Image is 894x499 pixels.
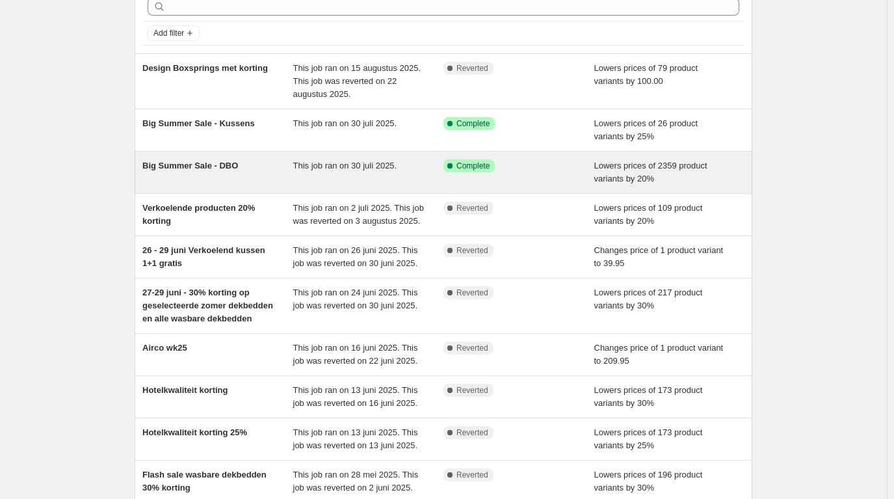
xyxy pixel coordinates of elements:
span: This job ran on 24 juni 2025. This job was reverted on 30 juni 2025. [293,288,418,310]
span: This job ran on 13 juni 2025. This job was reverted on 16 juni 2025. [293,385,418,408]
span: Lowers prices of 109 product variants by 20% [594,203,703,226]
span: Hotelkwaliteit korting 25% [142,427,247,437]
span: This job ran on 30 juli 2025. [293,118,397,128]
span: Reverted [456,470,488,480]
span: This job ran on 26 juni 2025. This job was reverted on 30 juni 2025. [293,245,418,268]
span: Reverted [456,63,488,74]
span: Flash sale wasbare dekbedden 30% korting [142,470,267,492]
span: Changes price of 1 product variant to 209.95 [594,343,724,366]
span: This job ran on 13 juni 2025. This job was reverted on 13 juni 2025. [293,427,418,450]
span: Big Summer Sale - Kussens [142,118,255,128]
span: This job ran on 15 augustus 2025. This job was reverted on 22 augustus 2025. [293,63,421,99]
button: Add filter [148,25,200,41]
span: Complete [456,118,490,129]
span: Verkoelende producten 20% korting [142,203,255,226]
span: Reverted [456,203,488,213]
span: 26 - 29 juni Verkoelend kussen 1+1 gratis [142,245,265,268]
span: Lowers prices of 173 product variants by 25% [594,427,703,450]
span: Reverted [456,427,488,438]
span: Reverted [456,245,488,256]
span: Reverted [456,343,488,353]
span: Lowers prices of 173 product variants by 30% [594,385,703,408]
span: 27-29 juni - 30% korting op geselecteerde zomer dekbedden en alle wasbare dekbedden [142,288,273,323]
span: Reverted [456,288,488,298]
span: Lowers prices of 217 product variants by 30% [594,288,703,310]
span: Design Boxsprings met korting [142,63,268,73]
span: Lowers prices of 196 product variants by 30% [594,470,703,492]
span: This job ran on 2 juli 2025. This job was reverted on 3 augustus 2025. [293,203,424,226]
span: Lowers prices of 2359 product variants by 20% [594,161,707,183]
span: Lowers prices of 26 product variants by 25% [594,118,698,141]
span: Lowers prices of 79 product variants by 100.00 [594,63,698,86]
span: This job ran on 28 mei 2025. This job was reverted on 2 juni 2025. [293,470,419,492]
span: This job ran on 16 juni 2025. This job was reverted on 22 juni 2025. [293,343,418,366]
span: Big Summer Sale - DBO [142,161,238,170]
span: Changes price of 1 product variant to 39.95 [594,245,724,268]
span: Complete [456,161,490,171]
span: Hotelkwaliteit korting [142,385,228,395]
span: This job ran on 30 juli 2025. [293,161,397,170]
span: Add filter [153,28,184,38]
span: Reverted [456,385,488,396]
span: Airco wk25 [142,343,187,353]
